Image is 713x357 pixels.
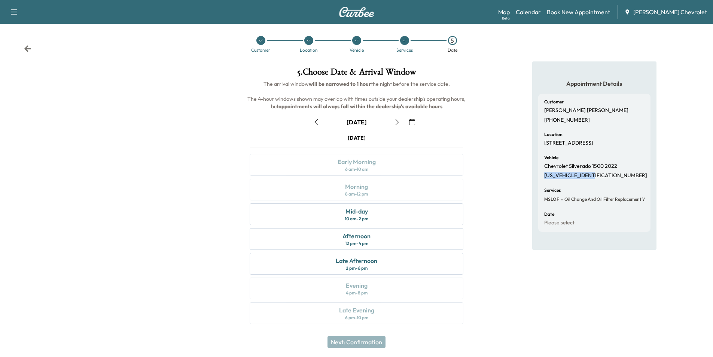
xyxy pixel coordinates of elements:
[544,107,628,114] p: [PERSON_NAME] [PERSON_NAME]
[336,256,377,265] div: Late Afternoon
[544,188,561,193] h6: Services
[544,196,559,202] span: MSLOF
[345,207,368,216] div: Mid-day
[309,81,371,87] b: will be narrowed to 1 hour
[345,216,368,222] div: 10 am - 2 pm
[544,172,647,179] p: [US_VEHICLE_IDENTIFICATION_NUMBER]
[544,155,558,160] h6: Vehicle
[538,79,650,88] h5: Appointment Details
[502,15,510,21] div: Beta
[544,100,564,104] h6: Customer
[24,45,31,52] div: Back
[348,134,366,142] div: [DATE]
[448,48,457,52] div: Date
[342,232,371,240] div: Afternoon
[544,140,593,146] p: [STREET_ADDRESS]
[247,81,467,110] span: The arrival window the night before the service date. The 4-hour windows shown may overlap with t...
[350,48,364,52] div: Vehicle
[339,7,375,17] img: Curbee Logo
[544,132,563,137] h6: Location
[544,117,590,124] p: [PHONE_NUMBER]
[345,240,368,246] div: 12 pm - 4 pm
[516,7,541,16] a: Calendar
[544,212,554,217] h6: Date
[347,118,367,126] div: [DATE]
[251,48,270,52] div: Customer
[448,36,457,45] div: 5
[346,265,368,271] div: 2 pm - 6 pm
[563,196,668,202] span: Oil Change and Oil Filter Replacement w/ Rotation
[278,103,442,110] b: appointments will always fall within the dealership's available hours
[559,196,563,203] span: -
[396,48,413,52] div: Services
[244,67,469,80] h1: 5 . Choose Date & Arrival Window
[633,7,707,16] span: [PERSON_NAME] Chevrolet
[544,220,575,226] p: Please select
[498,7,510,16] a: MapBeta
[547,7,610,16] a: Book New Appointment
[544,163,617,170] p: Chevrolet Silverado 1500 2022
[300,48,318,52] div: Location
